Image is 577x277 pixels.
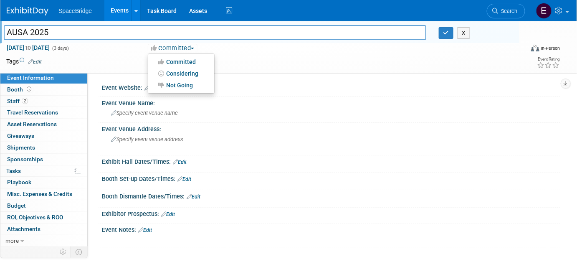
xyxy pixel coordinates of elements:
span: ROI, Objectives & ROO [7,214,63,221]
a: Playbook [0,177,87,188]
span: Search [498,8,517,14]
a: Edit [173,159,187,165]
img: Elizabeth Gelerman [536,3,552,19]
span: Giveaways [7,132,34,139]
div: Booth Set-up Dates/Times: [102,173,560,183]
span: Attachments [7,226,40,232]
img: Format-Inperson.png [531,45,539,51]
a: Edit [138,227,152,233]
a: Booth [0,84,87,95]
a: Budget [0,200,87,211]
span: Booth not reserved yet [25,86,33,92]
img: ExhibitDay [7,7,48,15]
span: Sponsorships [7,156,43,163]
a: Edit [28,59,42,65]
div: Event Format [478,43,560,56]
a: Sponsorships [0,154,87,165]
span: 2 [22,98,28,104]
a: Edit [161,211,175,217]
div: Booth Dismantle Dates/Times: [102,190,560,201]
div: Event Website: [102,81,560,92]
div: Event Venue Address: [102,123,560,133]
span: Specify event venue name [111,110,178,116]
span: Playbook [7,179,31,186]
a: Committed [148,56,214,68]
span: Tasks [6,168,21,174]
span: Booth [7,86,33,93]
div: In-Person [541,45,560,51]
div: Exhibit Hall Dates/Times: [102,155,560,166]
a: Giveaways [0,130,87,142]
span: Specify event venue address [111,136,183,142]
a: Edit [144,85,158,91]
span: (3 days) [51,46,69,51]
span: Asset Reservations [7,121,57,127]
a: Event Information [0,72,87,84]
a: Edit [187,194,200,200]
span: to [24,44,32,51]
a: ROI, Objectives & ROO [0,212,87,223]
a: Tasks [0,165,87,177]
a: Staff2 [0,96,87,107]
div: Event Rating [537,57,560,61]
span: Misc. Expenses & Credits [7,191,72,197]
a: Search [487,4,525,18]
span: Event Information [7,74,54,81]
div: Event Notes: [102,224,560,234]
td: Toggle Event Tabs [71,247,88,257]
div: Exhibitor Prospectus: [102,208,560,219]
td: Tags [6,57,42,66]
span: SpaceBridge [58,8,92,14]
button: X [457,27,470,39]
a: more [0,235,87,247]
a: Not Going [148,79,214,91]
a: Travel Reservations [0,107,87,118]
button: Committed [148,44,197,53]
a: Edit [177,176,191,182]
a: Shipments [0,142,87,153]
span: Budget [7,202,26,209]
div: Event Venue Name: [102,97,560,107]
span: Shipments [7,144,35,151]
span: more [5,237,19,244]
a: Considering [148,68,214,79]
span: Travel Reservations [7,109,58,116]
a: Asset Reservations [0,119,87,130]
a: Misc. Expenses & Credits [0,188,87,200]
td: Personalize Event Tab Strip [56,247,71,257]
span: [DATE] [DATE] [6,44,50,51]
a: Attachments [0,224,87,235]
span: Staff [7,98,28,104]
